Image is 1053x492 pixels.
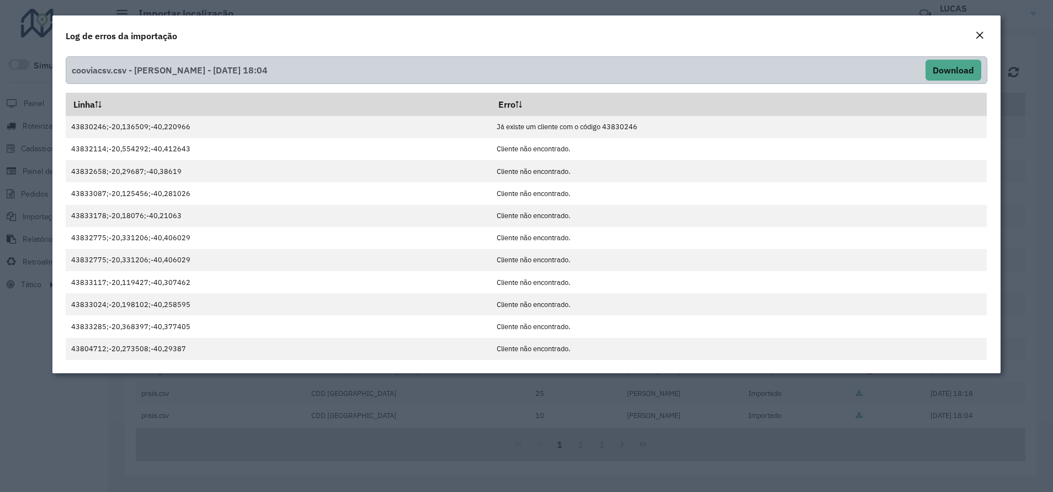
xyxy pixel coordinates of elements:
th: Erro [491,93,987,116]
td: 43833178;-20,18076;-40,21063 [66,205,491,227]
th: Linha [66,93,491,116]
td: Cliente não encontrado. [491,138,987,160]
td: 43833087;-20,125456;-40,281026 [66,182,491,204]
em: Fechar [975,31,984,40]
td: Cliente não encontrado. [491,315,987,337]
td: 43833024;-20,198102;-40,258595 [66,293,491,315]
h4: Log de erros da importação [66,29,177,43]
td: Já existe um cliente com o código 43830246 [491,116,987,138]
td: Cliente não encontrado. [491,249,987,271]
span: cooviacsv.csv - [PERSON_NAME] - [DATE] 18:04 [72,60,268,81]
td: 43832114;-20,554292;-40,412643 [66,138,491,160]
td: Cliente não encontrado. [491,182,987,204]
td: 43804712;-20,273508;-40,29387 [66,338,491,360]
button: Close [972,29,987,43]
td: 43832658;-20,29687;-40,38619 [66,160,491,182]
td: Cliente não encontrado. [491,227,987,249]
td: 43833117;-20,119427;-40,307462 [66,271,491,293]
td: 43832775;-20,331206;-40,406029 [66,227,491,249]
td: Cliente não encontrado. [491,205,987,227]
td: 43830246;-20,136509;-40,220966 [66,116,491,138]
td: 43833285;-20,368397;-40,377405 [66,315,491,337]
td: 43832775;-20,331206;-40,406029 [66,249,491,271]
td: Cliente não encontrado. [491,293,987,315]
td: Cliente não encontrado. [491,338,987,360]
td: Cliente não encontrado. [491,160,987,182]
button: Download [926,60,981,81]
td: Cliente não encontrado. [491,271,987,293]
